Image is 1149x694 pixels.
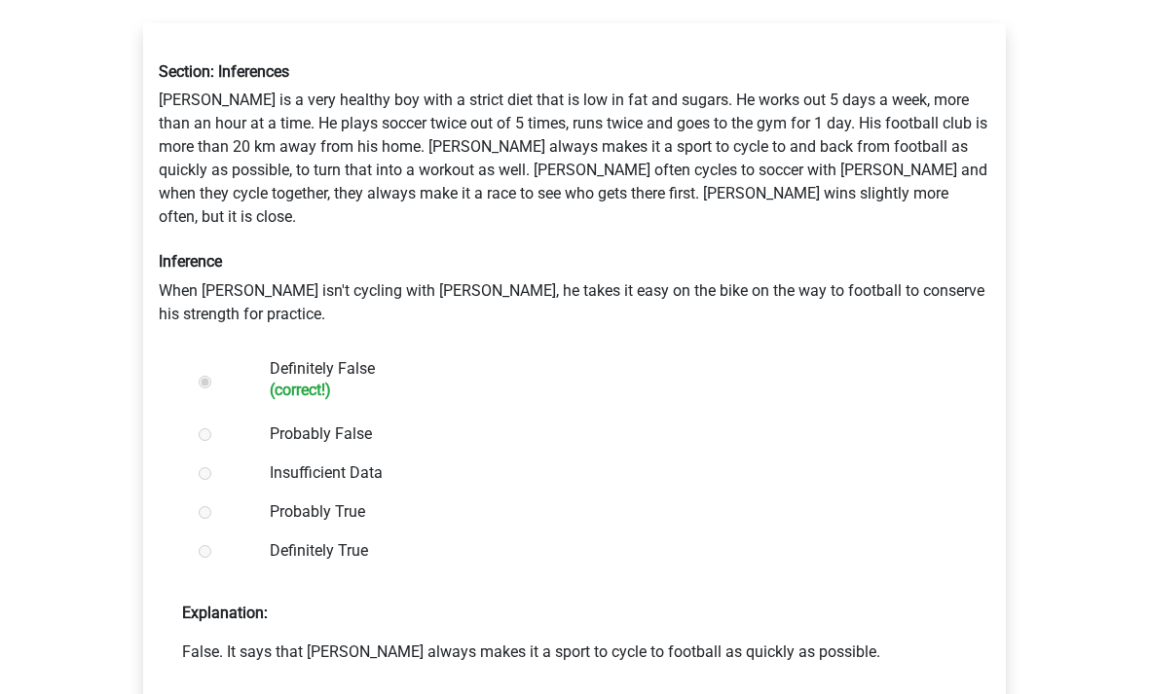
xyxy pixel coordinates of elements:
label: Probably False [270,422,944,446]
label: Insufficient Data [270,461,944,485]
h6: Section: Inferences [159,62,990,81]
h6: (correct!) [270,381,944,399]
label: Definitely False [270,357,944,399]
h6: Inference [159,252,990,271]
p: False. It says that [PERSON_NAME] always makes it a sport to cycle to football as quickly as poss... [182,640,967,664]
strong: Explanation: [182,603,268,622]
label: Probably True [270,500,944,524]
label: Definitely True [270,539,944,563]
div: [PERSON_NAME] is a very healthy boy with a strict diet that is low in fat and sugars. He works ou... [144,47,1005,341]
